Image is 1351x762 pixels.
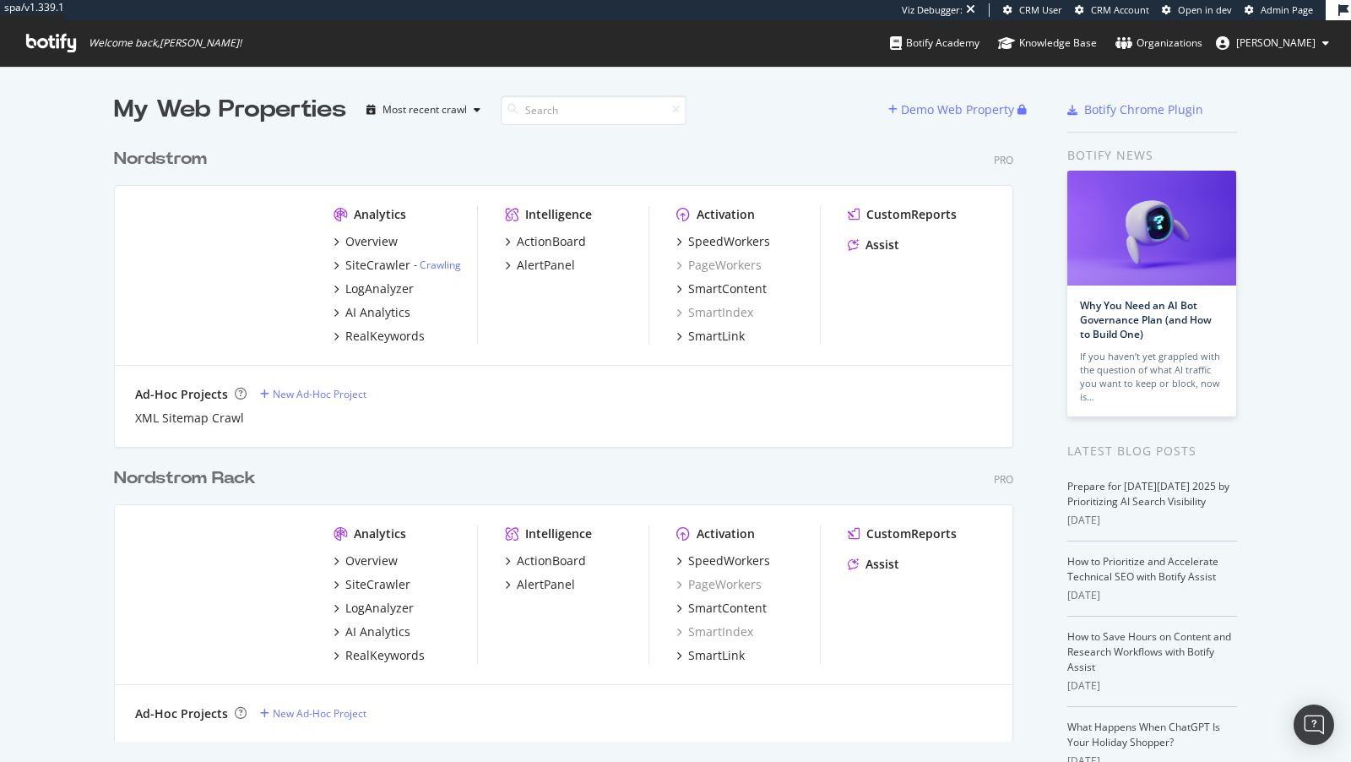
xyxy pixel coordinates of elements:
[676,600,767,617] a: SmartContent
[688,647,745,664] div: SmartLink
[420,258,461,272] a: Crawling
[676,304,753,321] a: SmartIndex
[345,552,398,569] div: Overview
[1019,3,1062,16] span: CRM User
[848,237,899,253] a: Assist
[1261,3,1313,16] span: Admin Page
[676,647,745,664] a: SmartLink
[345,600,414,617] div: LogAnalyzer
[697,525,755,542] div: Activation
[866,206,957,223] div: CustomReports
[1115,20,1202,66] a: Organizations
[501,95,686,125] input: Search
[517,233,586,250] div: ActionBoard
[360,96,487,123] button: Most recent crawl
[1236,35,1316,50] span: connor
[865,237,899,253] div: Assist
[505,257,575,274] a: AlertPanel
[994,472,1013,487] div: Pro
[334,280,414,297] a: LogAnalyzer
[525,206,592,223] div: Intelligence
[135,386,228,403] div: Ad-Hoc Projects
[1067,629,1231,674] a: How to Save Hours on Content and Research Workflows with Botify Assist
[345,304,410,321] div: AI Analytics
[1075,3,1149,17] a: CRM Account
[354,206,406,223] div: Analytics
[334,257,461,274] a: SiteCrawler- Crawling
[676,280,767,297] a: SmartContent
[1067,720,1220,749] a: What Happens When ChatGPT Is Your Holiday Shopper?
[998,20,1097,66] a: Knowledge Base
[1202,30,1343,57] button: [PERSON_NAME]
[114,147,214,171] a: Nordstrom
[505,576,575,593] a: AlertPanel
[334,576,410,593] a: SiteCrawler
[688,600,767,617] div: SmartContent
[345,576,410,593] div: SiteCrawler
[1080,298,1212,341] a: Why You Need an AI Bot Governance Plan (and How to Build One)
[1162,3,1232,17] a: Open in dev
[688,233,770,250] div: SpeedWorkers
[345,647,425,664] div: RealKeywords
[1067,171,1236,286] img: Why You Need an AI Bot Governance Plan (and How to Build One)
[334,233,398,250] a: Overview
[1084,101,1203,118] div: Botify Chrome Plugin
[676,328,745,345] a: SmartLink
[260,706,366,721] a: New Ad-Hoc Project
[865,556,899,573] div: Assist
[525,525,592,542] div: Intelligence
[345,328,425,345] div: RealKeywords
[902,3,963,17] div: Viz Debugger:
[848,206,957,223] a: CustomReports
[334,552,398,569] a: Overview
[114,93,346,127] div: My Web Properties
[1245,3,1313,17] a: Admin Page
[334,600,414,617] a: LogAnalyzer
[1067,146,1237,165] div: Botify news
[517,552,586,569] div: ActionBoard
[505,233,586,250] a: ActionBoard
[260,387,366,401] a: New Ad-Hoc Project
[676,233,770,250] a: SpeedWorkers
[383,105,467,115] div: Most recent crawl
[676,552,770,569] a: SpeedWorkers
[1294,705,1334,745] div: Open Intercom Messenger
[1080,350,1223,404] div: If you haven’t yet grappled with the question of what AI traffic you want to keep or block, now is…
[505,552,586,569] a: ActionBoard
[345,233,398,250] div: Overview
[135,206,307,343] img: Nordstrom.com
[114,466,263,491] a: Nordstrom Rack
[114,127,1027,742] div: grid
[334,328,425,345] a: RealKeywords
[517,257,575,274] div: AlertPanel
[676,257,762,274] div: PageWorkers
[273,387,366,401] div: New Ad-Hoc Project
[1067,588,1237,603] div: [DATE]
[848,556,899,573] a: Assist
[273,706,366,721] div: New Ad-Hoc Project
[1067,479,1229,509] a: Prepare for [DATE][DATE] 2025 by Prioritizing AI Search Visibility
[135,705,228,722] div: Ad-Hoc Projects
[994,153,1013,167] div: Pro
[688,280,767,297] div: SmartContent
[697,206,755,223] div: Activation
[1003,3,1062,17] a: CRM User
[135,410,244,427] a: XML Sitemap Crawl
[354,525,406,542] div: Analytics
[1115,35,1202,52] div: Organizations
[890,20,979,66] a: Botify Academy
[517,576,575,593] div: AlertPanel
[676,623,753,640] a: SmartIndex
[688,552,770,569] div: SpeedWorkers
[334,304,410,321] a: AI Analytics
[135,525,307,662] img: nordstromrack.com
[345,623,410,640] div: AI Analytics
[688,328,745,345] div: SmartLink
[345,257,410,274] div: SiteCrawler
[676,576,762,593] a: PageWorkers
[89,36,241,50] span: Welcome back, [PERSON_NAME] !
